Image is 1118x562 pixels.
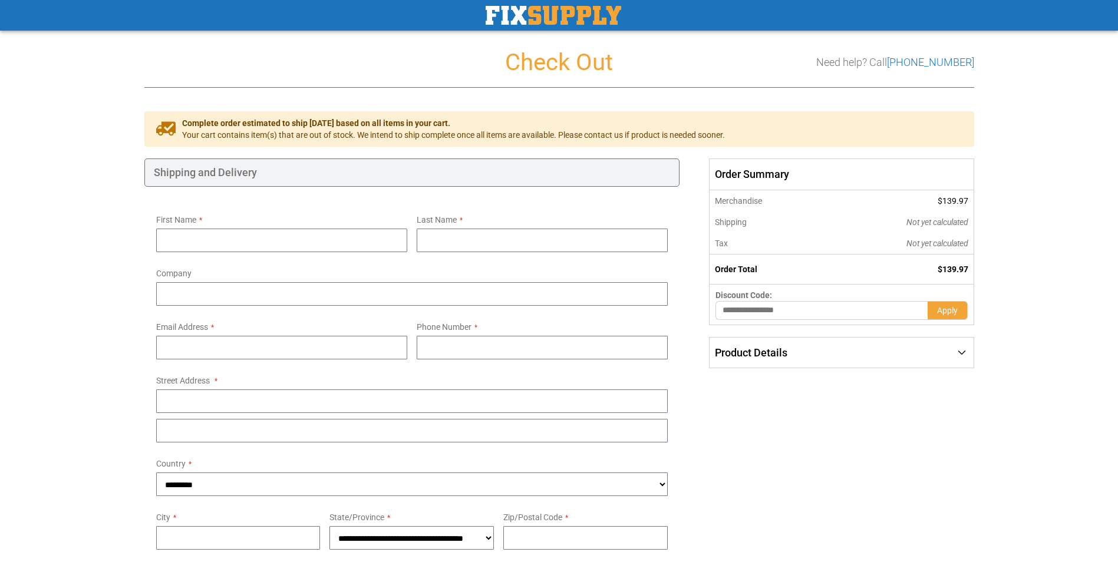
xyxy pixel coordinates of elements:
span: Company [156,269,192,278]
button: Apply [928,301,968,320]
span: Shipping [715,217,747,227]
span: Last Name [417,215,457,224]
span: Product Details [715,346,787,359]
span: Zip/Postal Code [503,513,562,522]
span: City [156,513,170,522]
span: Phone Number [417,322,471,332]
span: Street Address [156,376,210,385]
h1: Check Out [144,49,974,75]
a: [PHONE_NUMBER] [887,56,974,68]
th: Tax [710,233,827,254]
span: Country [156,459,186,468]
span: Not yet calculated [906,239,968,248]
span: Your cart contains item(s) that are out of stock. We intend to ship complete once all items are a... [182,129,725,141]
img: Fix Industrial Supply [486,6,621,25]
span: Discount Code: [715,290,772,300]
span: First Name [156,215,196,224]
span: Apply [937,306,958,315]
span: Not yet calculated [906,217,968,227]
span: $139.97 [938,265,968,274]
th: Merchandise [710,190,827,211]
h3: Need help? Call [816,57,974,68]
span: State/Province [329,513,384,522]
a: store logo [486,6,621,25]
span: $139.97 [938,196,968,206]
strong: Order Total [715,265,757,274]
div: Shipping and Delivery [144,158,680,187]
span: Complete order estimated to ship [DATE] based on all items in your cart. [182,117,725,129]
span: Email Address [156,322,208,332]
span: Order Summary [709,158,974,190]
